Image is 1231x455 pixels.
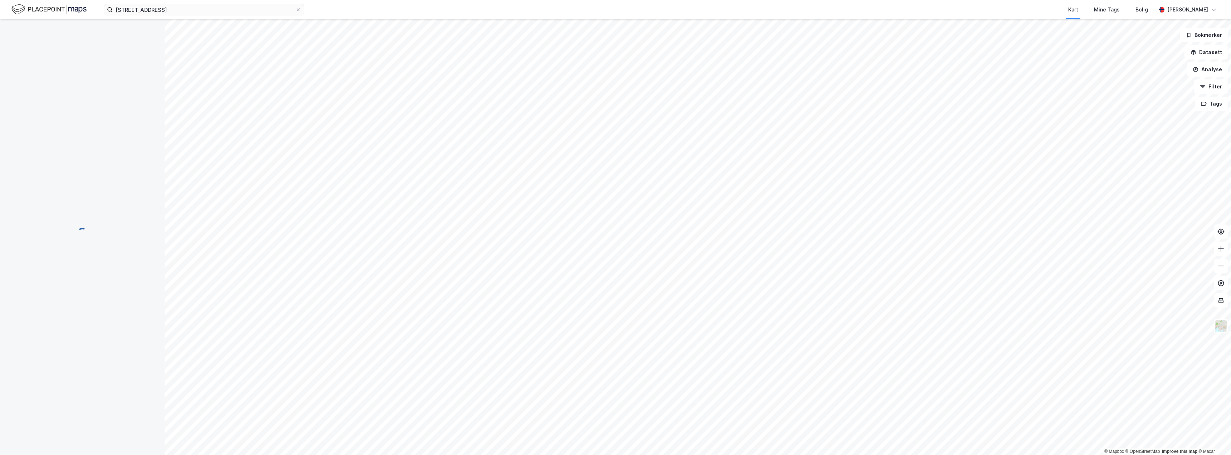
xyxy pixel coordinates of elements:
button: Bokmerker [1180,28,1228,42]
div: Bolig [1135,5,1148,14]
input: Søk på adresse, matrikkel, gårdeiere, leietakere eller personer [113,4,295,15]
button: Datasett [1184,45,1228,59]
button: Filter [1194,79,1228,94]
button: Tags [1195,97,1228,111]
a: Mapbox [1104,449,1124,454]
div: Kart [1068,5,1078,14]
img: Z [1214,319,1228,333]
a: Improve this map [1162,449,1197,454]
img: spinner.a6d8c91a73a9ac5275cf975e30b51cfb.svg [77,227,88,239]
button: Analyse [1187,62,1228,77]
img: logo.f888ab2527a4732fd821a326f86c7f29.svg [11,3,87,16]
div: Mine Tags [1094,5,1120,14]
a: OpenStreetMap [1125,449,1160,454]
iframe: Chat Widget [1195,421,1231,455]
div: [PERSON_NAME] [1167,5,1208,14]
div: Kontrollprogram for chat [1195,421,1231,455]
